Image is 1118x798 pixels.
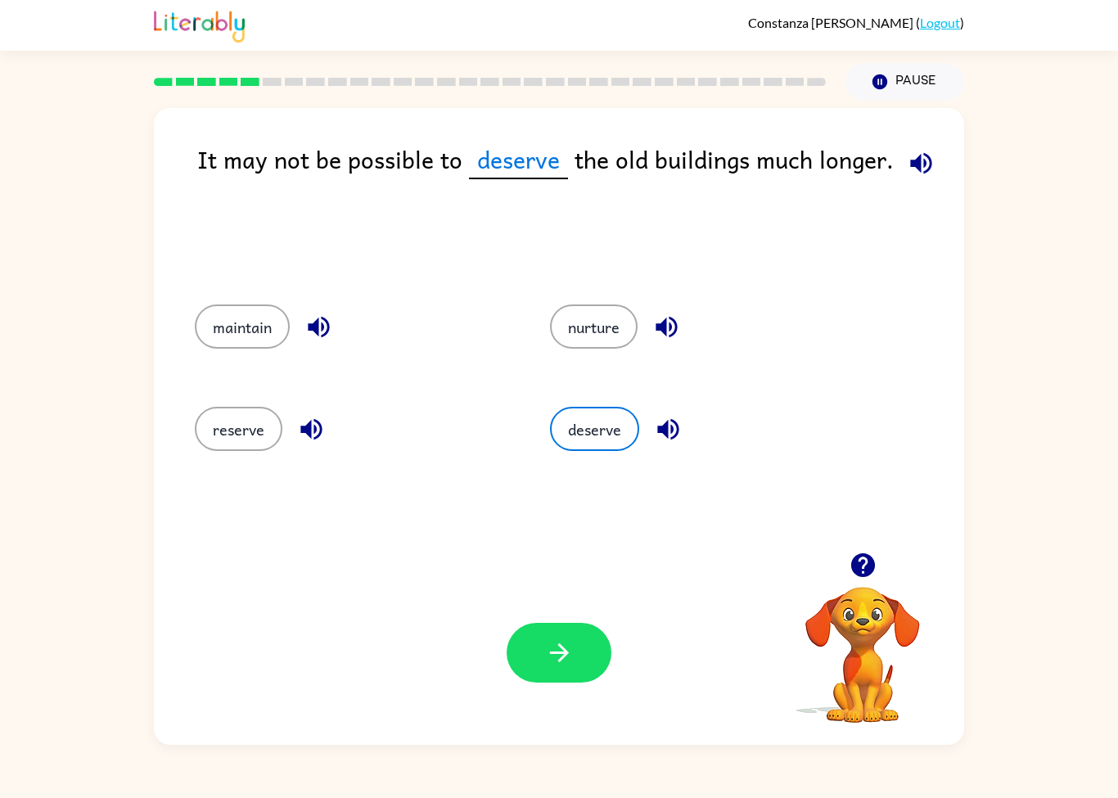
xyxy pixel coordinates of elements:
[469,141,568,179] span: deserve
[550,304,638,349] button: nurture
[197,141,964,272] div: It may not be possible to the old buildings much longer.
[195,407,282,451] button: reserve
[154,7,245,43] img: Literably
[550,407,639,451] button: deserve
[195,304,290,349] button: maintain
[845,63,964,101] button: Pause
[781,561,944,725] video: Your browser must support playing .mp4 files to use Literably. Please try using another browser.
[748,15,916,30] span: Constanza [PERSON_NAME]
[748,15,964,30] div: ( )
[920,15,960,30] a: Logout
